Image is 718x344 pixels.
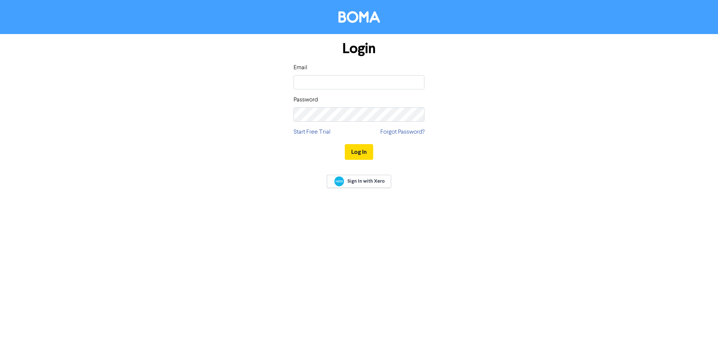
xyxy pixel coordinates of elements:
[327,175,391,188] a: Sign In with Xero
[334,176,344,186] img: Xero logo
[294,40,424,57] h1: Login
[347,178,385,185] span: Sign In with Xero
[294,63,307,72] label: Email
[294,95,318,104] label: Password
[294,128,331,137] a: Start Free Trial
[345,144,373,160] button: Log In
[380,128,424,137] a: Forgot Password?
[338,11,380,23] img: BOMA Logo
